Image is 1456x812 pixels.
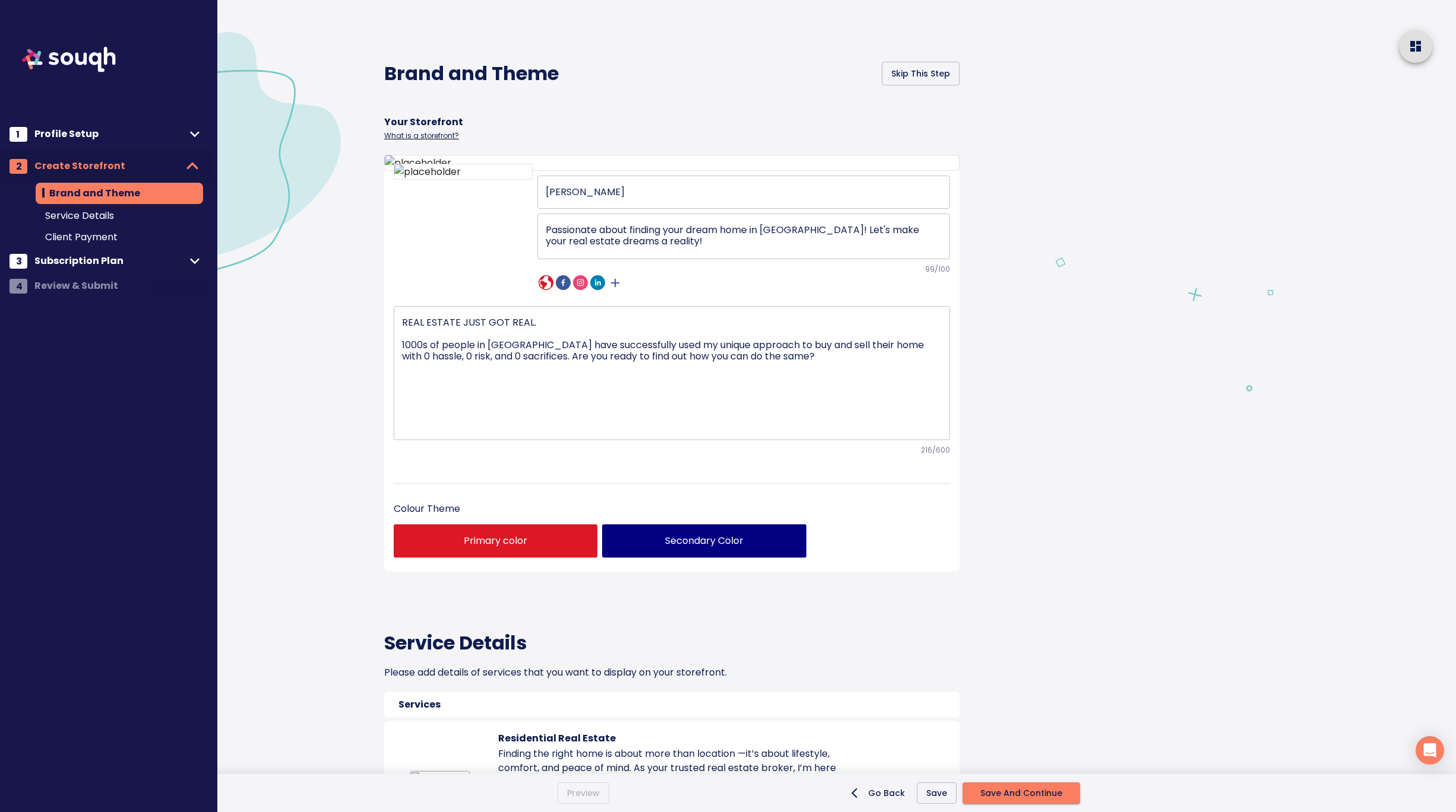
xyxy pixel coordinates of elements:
[606,274,624,292] span: crop picture
[384,114,463,130] h6: Your Storefront
[849,782,910,804] button: Go Back
[612,534,796,548] p: Secondary Color
[1399,30,1432,63] button: home
[917,782,957,804] button: Save
[882,62,960,85] button: Skip This Step
[36,228,203,247] div: Client Payment
[384,155,960,171] div: Add a banner image
[384,665,960,680] p: Please add details of services that you want to display on your storefront.
[537,176,950,209] input: Storefront Name
[45,230,194,244] span: Client Payment
[402,317,942,429] textarea: REAL ESTATE JUST GOT REAL. 1000s of people in [GEOGRAPHIC_DATA] have successfully used my unique ...
[34,158,181,174] span: Create Storefront
[556,275,571,290] a: facebook
[394,502,460,516] p: Colour Theme
[45,185,194,202] span: Brand and Theme
[546,224,942,248] textarea: Passionate about finding your dream home in [GEOGRAPHIC_DATA]! Let's make your real estate dreams...
[854,787,905,799] span: Go Back
[384,130,459,141] a: What is a storefront?
[926,786,947,801] span: Save
[403,534,588,548] p: Primary color
[891,66,950,81] span: Skip This Step
[394,164,532,179] img: placeholder
[925,264,950,274] p: 99 /100
[385,155,959,170] img: placeholder
[384,62,559,85] h4: Brand and Theme
[1416,736,1444,765] div: Open Intercom Messenger
[16,127,20,142] span: 1
[921,445,950,455] p: 216 /600
[980,786,1062,801] span: Save And Continue
[16,159,22,174] span: 2
[34,126,185,142] span: Profile Setup
[573,275,588,290] a: instagram
[590,275,605,290] a: linkedin
[398,696,441,713] h6: Services
[36,206,203,225] div: Service Details
[498,730,846,747] h6: Residential Real Estate
[963,782,1080,804] button: Save And Continue
[36,183,203,204] div: Brand and Theme
[384,631,960,655] h4: Service Details
[34,253,185,269] span: Subscription Plan
[16,254,22,269] span: 3
[45,209,194,223] span: Service Details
